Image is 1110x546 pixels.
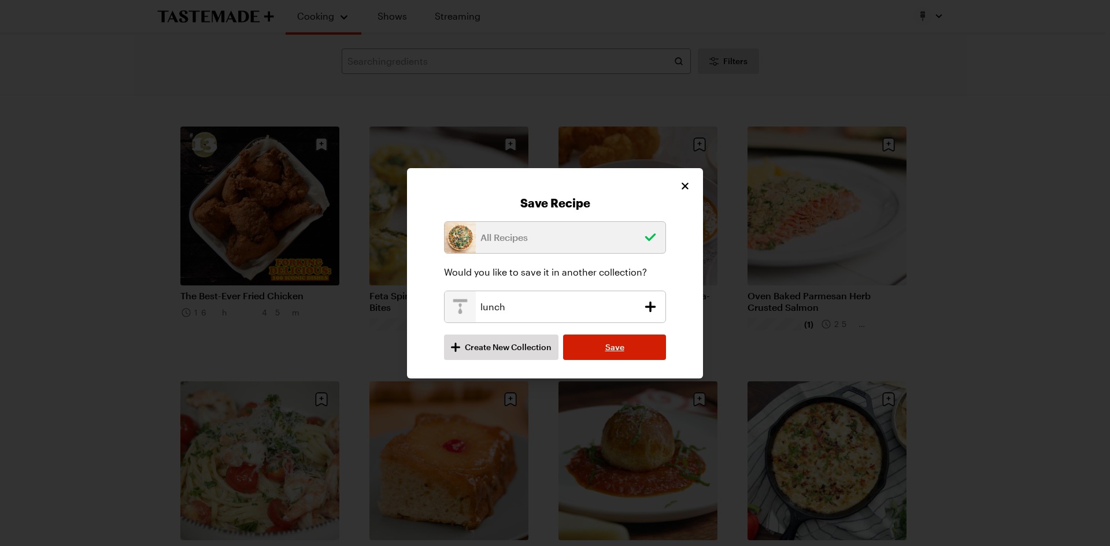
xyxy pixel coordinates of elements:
[444,335,558,360] button: Create New Collection
[605,341,624,353] span: Save
[465,341,552,353] span: Create New Collection
[444,265,666,279] p: Would you like to save it in another collection?
[679,180,691,192] button: Close
[444,291,666,323] button: add recipe to lunch collection
[563,335,666,360] button: Save
[480,300,638,314] p: lunch
[480,231,638,244] p: All Recipes
[419,196,691,210] h2: Save Recipe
